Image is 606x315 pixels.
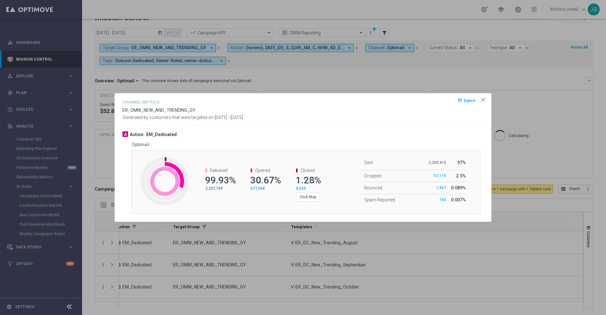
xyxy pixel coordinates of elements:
[122,108,195,113] span: ER_OMNI_NEW_AND_TRENDING_GY
[451,197,466,202] span: 0.007%
[364,185,382,190] span: Bounced
[457,98,462,103] i: open_in_browser
[122,100,159,104] h4: Channel Metrics
[210,168,228,173] span: Delivered
[122,131,128,137] div: A
[300,168,315,173] span: Clicked
[464,98,475,103] span: Export
[132,142,149,147] h5: Optimail
[251,186,265,191] span: 677,048
[439,198,446,202] span: 150
[364,160,373,165] span: Sent
[130,132,145,137] h3: Action:
[296,193,320,201] button: Click Map
[480,97,486,103] opti-icon: icon
[296,175,321,186] span: 1.28%
[436,186,446,190] span: 1,967
[215,115,243,120] span: [DATE] - [DATE]
[364,173,381,178] span: Dropped
[429,160,446,165] p: 2,209,415
[456,173,466,178] span: 2.5%
[364,197,395,202] span: Spam Reported
[146,132,177,137] h3: EM_Dedicated
[296,186,306,191] span: 8,659
[122,115,214,120] span: Generated by customers that were targeted on
[457,160,466,165] span: 97%
[205,186,235,191] p: 2,207,769
[434,174,446,178] span: 57,115
[451,185,466,190] span: 0.089%
[205,175,236,186] span: 99.93%
[255,168,270,173] span: Opened
[457,97,476,104] button: open_in_browser Export
[250,175,281,186] span: 30.67%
